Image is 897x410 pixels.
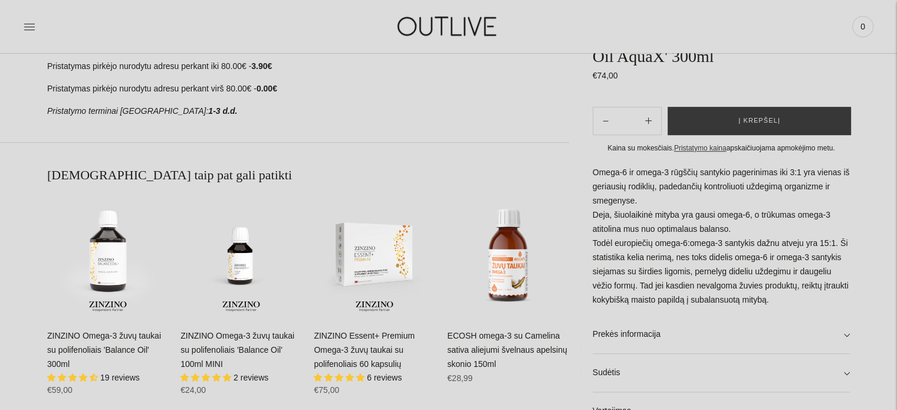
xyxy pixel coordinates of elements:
[234,373,268,382] span: 2 reviews
[636,106,661,135] button: Subtract product quantity
[738,114,780,126] span: Į krepšelį
[668,106,851,135] button: Į krepšelį
[257,84,277,93] strong: 0.00€
[593,315,850,353] a: Prekės informacija
[180,385,206,395] span: €24,00
[47,60,569,74] p: Pristatymas pirkėjo nurodytu adresu perkant iki 80.00€ -
[852,14,873,40] a: 0
[593,353,850,391] a: Sudėtis
[593,166,850,307] p: Omega-6 ir omega-3 rūgščių santykio pagerinimas iki 3:1 yra vienas iš geriausių rodiklių, padedan...
[593,142,850,154] div: Kaina su mokesčiais. apskaičiuojama apmokėjimo metu.
[208,106,237,116] strong: 1-3 d.d.
[47,106,208,116] em: Pristatymo terminai [GEOGRAPHIC_DATA]:
[374,6,522,47] img: OUTLIVE
[47,373,100,382] span: 4.74 stars
[47,385,73,395] span: €59,00
[180,331,294,369] a: ZINZINO Omega-3 žuvų taukai su polifenoliais 'Balance Oil' 100ml MINI
[618,112,636,129] input: Product quantity
[447,331,567,369] a: ECOSH omega-3 su Camelina sativa aliejumi švelnaus apelsinų skonio 150ml
[251,61,272,71] strong: 3.90€
[855,18,871,35] span: 0
[593,106,618,135] button: Add product quantity
[367,373,402,382] span: 6 reviews
[100,373,140,382] span: 19 reviews
[314,385,339,395] span: €75,00
[314,373,367,382] span: 5.00 stars
[47,331,161,369] a: ZINZINO Omega-3 žuvų taukai su polifenoliais 'Balance Oil' 300ml
[674,143,727,152] a: Pristatymo kaina
[180,196,302,317] a: ZINZINO Omega-3 žuvų taukai su polifenoliais 'Balance Oil' 100ml MINI
[593,70,618,80] span: €74,00
[447,196,569,317] a: ECOSH omega-3 su Camelina sativa aliejumi švelnaus apelsinų skonio 150ml
[314,331,415,369] a: ZINZINO Essent+ Premium Omega-3 žuvų taukai su polifenoliais 60 kapsulių
[180,373,234,382] span: 5.00 stars
[47,196,169,317] a: ZINZINO Omega-3 žuvų taukai su polifenoliais 'Balance Oil' 300ml
[47,82,569,96] p: Pristatymas pirkėjo nurodytu adresu perkant virš 80.00€ -
[47,166,569,184] h2: [DEMOGRAPHIC_DATA] taip pat gali patikti
[447,373,472,383] span: €28,99
[314,196,435,317] a: ZINZINO Essent+ Premium Omega-3 žuvų taukai su polifenoliais 60 kapsulių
